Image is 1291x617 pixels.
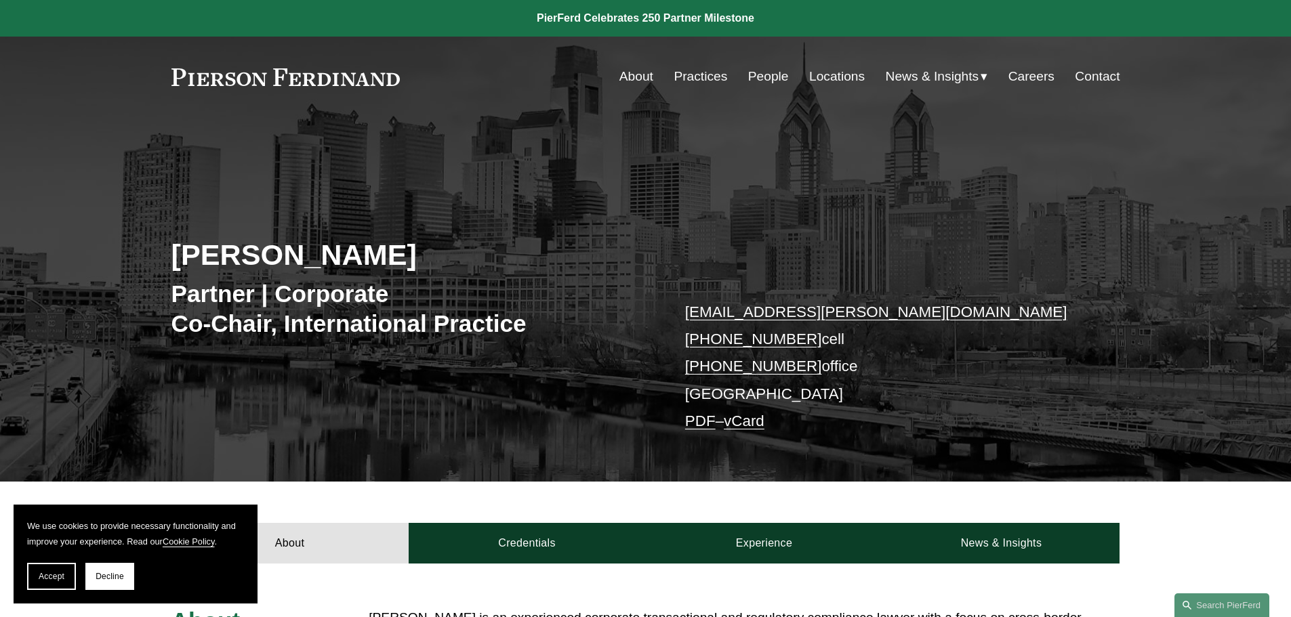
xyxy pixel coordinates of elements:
button: Accept [27,563,76,590]
a: [PHONE_NUMBER] [685,331,822,347]
span: Decline [96,572,124,581]
a: Search this site [1174,593,1269,617]
a: Credentials [409,523,646,563]
a: [EMAIL_ADDRESS][PERSON_NAME][DOMAIN_NAME] [685,303,1067,320]
a: PDF [685,412,716,429]
a: News & Insights [882,523,1120,563]
a: vCard [724,412,764,429]
a: Practices [674,64,727,89]
section: Cookie banner [14,505,258,603]
p: We use cookies to provide necessary functionality and improve your experience. Read our . [27,518,244,549]
a: Locations [809,64,865,89]
p: cell office [GEOGRAPHIC_DATA] – [685,299,1080,435]
button: Decline [85,563,134,590]
a: Careers [1008,64,1054,89]
span: News & Insights [886,65,979,89]
h3: Partner | Corporate Co-Chair, International Practice [171,279,646,338]
a: Cookie Policy [163,536,215,547]
a: [PHONE_NUMBER] [685,358,822,375]
a: Contact [1075,64,1120,89]
a: Experience [646,523,883,563]
h2: [PERSON_NAME] [171,237,646,272]
span: Accept [39,572,64,581]
a: folder dropdown [886,64,988,89]
a: About [171,523,409,563]
a: About [619,64,653,89]
a: People [748,64,789,89]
